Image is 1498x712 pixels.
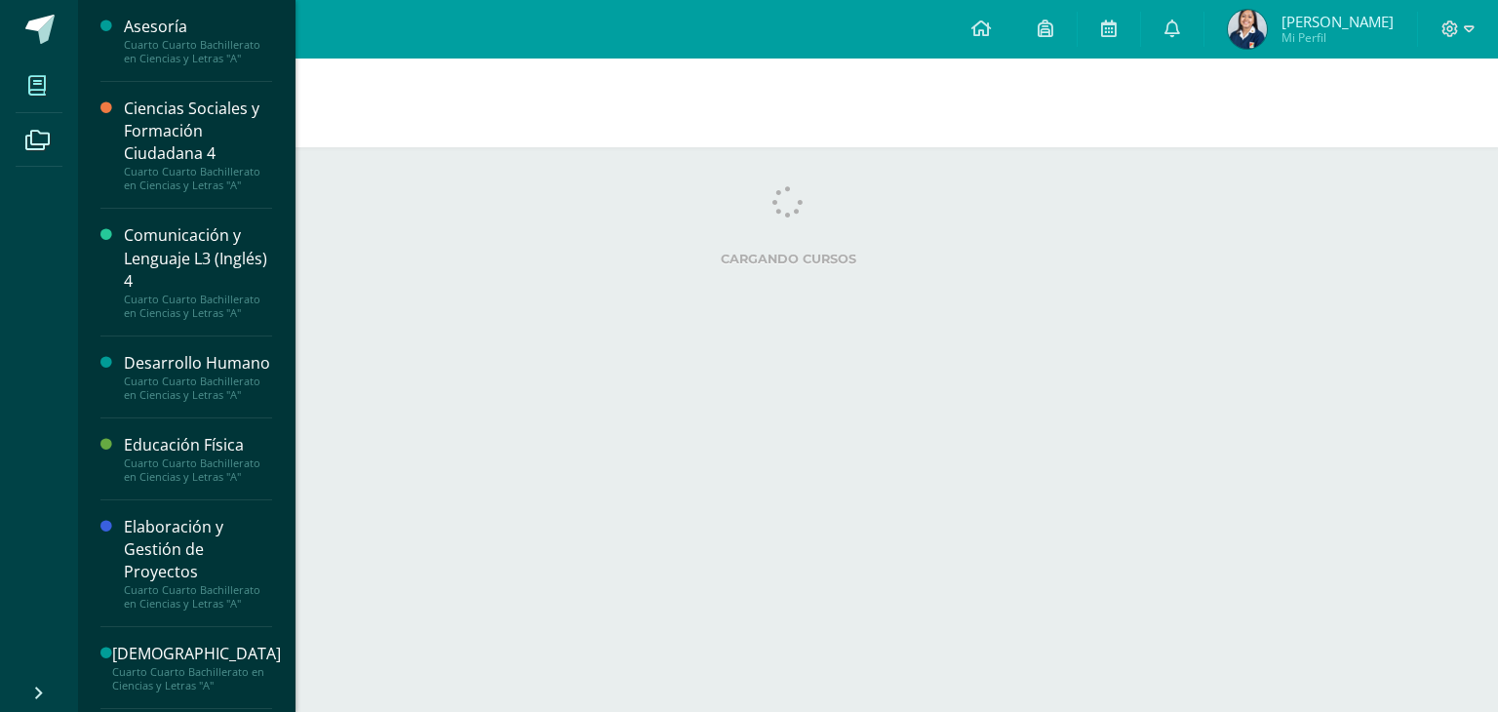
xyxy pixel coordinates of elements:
img: 5203b0ba2940722a7766a360d72026f2.png [1228,10,1267,49]
div: Asesoría [124,16,272,38]
a: Comunicación y Lenguaje L3 (Inglés) 4Cuarto Cuarto Bachillerato en Ciencias y Letras "A" [124,224,272,319]
a: Elaboración y Gestión de ProyectosCuarto Cuarto Bachillerato en Ciencias y Letras "A" [124,516,272,611]
div: Cuarto Cuarto Bachillerato en Ciencias y Letras "A" [124,293,272,320]
span: Mi Perfil [1281,29,1394,46]
a: AsesoríaCuarto Cuarto Bachillerato en Ciencias y Letras "A" [124,16,272,65]
a: [DEMOGRAPHIC_DATA]Cuarto Cuarto Bachillerato en Ciencias y Letras "A" [112,643,281,692]
a: Desarrollo HumanoCuarto Cuarto Bachillerato en Ciencias y Letras "A" [124,352,272,402]
div: Elaboración y Gestión de Proyectos [124,516,272,583]
div: Cuarto Cuarto Bachillerato en Ciencias y Letras "A" [124,456,272,484]
div: Ciencias Sociales y Formación Ciudadana 4 [124,98,272,165]
a: Educación FísicaCuarto Cuarto Bachillerato en Ciencias y Letras "A" [124,434,272,484]
div: Educación Física [124,434,272,456]
div: [DEMOGRAPHIC_DATA] [112,643,281,665]
div: Cuarto Cuarto Bachillerato en Ciencias y Letras "A" [124,583,272,611]
div: Desarrollo Humano [124,352,272,375]
div: Cuarto Cuarto Bachillerato en Ciencias y Letras "A" [112,665,281,692]
label: Cargando cursos [117,252,1459,266]
span: [PERSON_NAME] [1281,12,1394,31]
a: Ciencias Sociales y Formación Ciudadana 4Cuarto Cuarto Bachillerato en Ciencias y Letras "A" [124,98,272,192]
div: Cuarto Cuarto Bachillerato en Ciencias y Letras "A" [124,38,272,65]
div: Cuarto Cuarto Bachillerato en Ciencias y Letras "A" [124,165,272,192]
div: Cuarto Cuarto Bachillerato en Ciencias y Letras "A" [124,375,272,402]
div: Comunicación y Lenguaje L3 (Inglés) 4 [124,224,272,292]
